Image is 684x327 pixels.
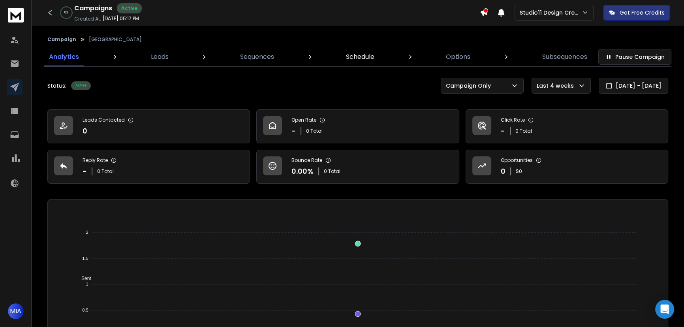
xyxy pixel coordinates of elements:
span: Sent [75,276,91,281]
button: Get Free Credits [603,5,670,21]
tspan: 1 [86,282,88,286]
h1: Campaigns [74,4,112,13]
tspan: 1.5 [82,256,88,261]
button: Campaign [47,36,76,43]
p: Campaign Only [446,82,494,90]
a: Options [441,47,475,66]
button: MIA [8,303,24,319]
tspan: 0.5 [82,308,88,312]
p: 0 Total [306,128,323,134]
p: Open Rate [291,117,316,123]
p: Analytics [49,52,79,62]
p: Leads [151,52,169,62]
p: Status: [47,82,66,90]
p: [DATE] 05:17 PM [103,15,139,22]
p: 0 Total [324,168,340,175]
a: Bounce Rate0.00%0 Total [256,150,459,184]
p: Get Free Credits [620,9,665,17]
button: [DATE] - [DATE] [599,78,668,94]
div: Active [71,81,91,90]
p: Created At: [74,16,101,22]
p: Schedule [346,52,374,62]
img: logo [8,8,24,23]
p: 0 [501,166,505,177]
p: 0 Total [97,168,114,175]
a: Leads [146,47,173,66]
p: Opportunities [501,157,533,163]
p: 0.00 % [291,166,314,177]
a: Open Rate-0 Total [256,109,459,143]
p: [GEOGRAPHIC_DATA] [89,36,142,43]
a: Schedule [341,47,379,66]
a: Sequences [235,47,279,66]
a: Subsequences [537,47,592,66]
a: Leads Contacted0 [47,109,250,143]
button: Pause Campaign [598,49,671,65]
a: Analytics [44,47,84,66]
p: Reply Rate [83,157,108,163]
p: Leads Contacted [83,117,125,123]
p: Bounce Rate [291,157,322,163]
p: Studio11 Design Creative [520,9,582,17]
p: Click Rate [501,117,525,123]
a: Opportunities0$0 [466,150,668,184]
p: Options [446,52,470,62]
tspan: 2 [86,230,88,235]
p: - [501,126,505,137]
p: - [291,126,296,137]
a: Click Rate-0 Total [466,109,668,143]
a: Reply Rate-0 Total [47,150,250,184]
p: $ 0 [516,168,522,175]
p: Last 4 weeks [537,82,577,90]
p: 0 % [64,10,68,15]
p: 0 Total [515,128,532,134]
p: 0 [83,126,87,137]
p: - [83,166,87,177]
p: Sequences [240,52,274,62]
div: Open Intercom Messenger [655,300,674,319]
div: Active [117,3,142,13]
p: Subsequences [542,52,587,62]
